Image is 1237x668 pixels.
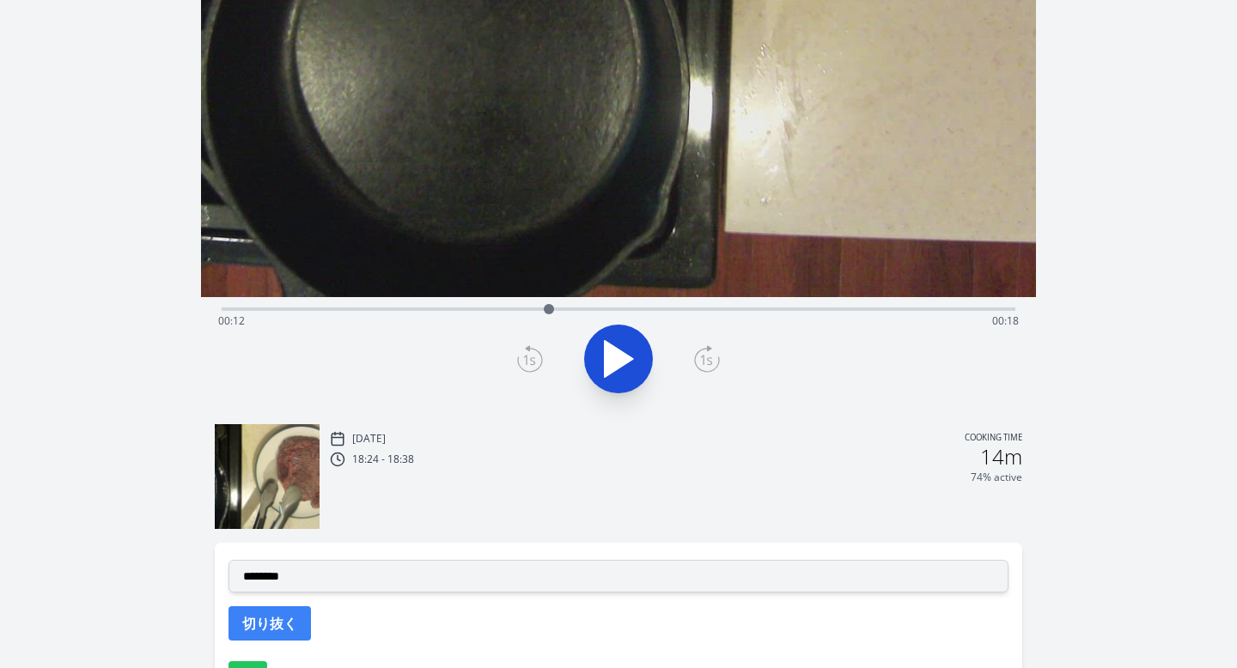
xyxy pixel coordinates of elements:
span: 00:18 [992,313,1019,328]
button: 切り抜く [229,606,311,641]
img: 250816222446_thumb.jpeg [215,424,320,529]
p: [DATE] [352,432,386,446]
h2: 14m [980,446,1022,467]
p: 18:24 - 18:38 [352,452,414,466]
p: Cooking time [965,431,1022,446]
p: 74% active [971,471,1022,484]
span: 00:12 [218,313,245,328]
